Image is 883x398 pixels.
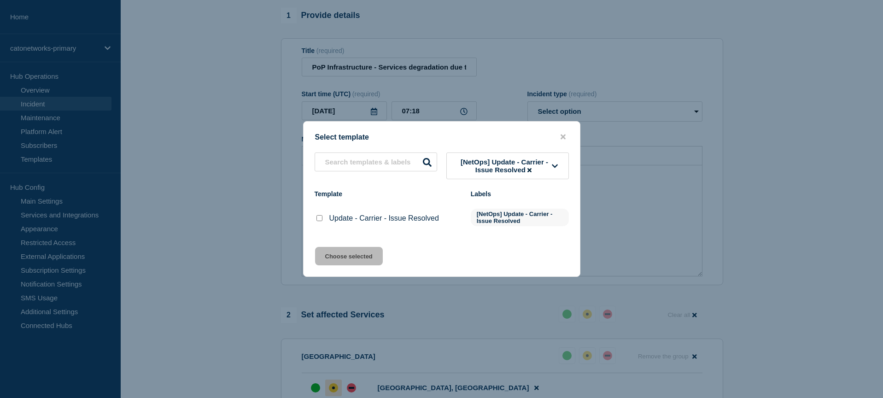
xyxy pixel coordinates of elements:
[329,214,439,222] p: Update - Carrier - Issue Resolved
[304,133,580,141] div: Select template
[315,152,437,171] input: Search templates & labels
[457,158,552,174] span: [NetOps] Update - Carrier - Issue Resolved
[558,133,568,141] button: close button
[471,190,569,198] div: Labels
[446,152,569,179] button: [NetOps] Update - Carrier - Issue Resolved
[471,209,569,226] span: [NetOps] Update - Carrier - Issue Resolved
[315,190,462,198] div: Template
[316,215,322,221] input: Update - Carrier - Issue Resolved checkbox
[315,247,383,265] button: Choose selected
